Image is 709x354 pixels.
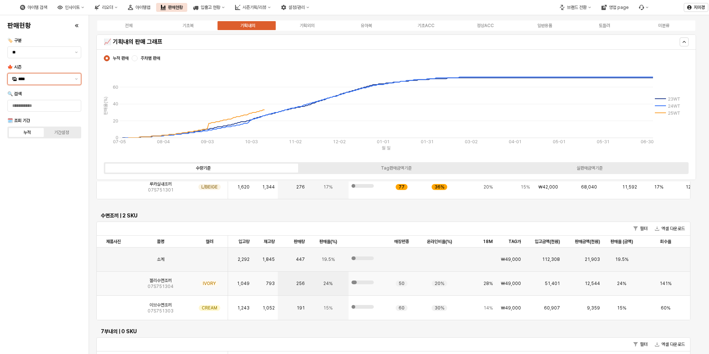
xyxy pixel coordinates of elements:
button: 필터 [630,340,650,349]
span: L/BEIGE [201,184,218,190]
button: 인사이트 [53,3,89,12]
span: 50 [399,281,405,286]
span: 15% [617,305,626,311]
span: 191 [297,305,305,311]
button: 리오더 [90,3,122,12]
div: 기획외의 [300,23,314,28]
label: 기획내의 [218,22,277,29]
span: 51,401 [545,281,560,286]
div: 일반용품 [537,23,552,28]
h6: 수면조끼 | 2 SKU [101,212,686,219]
span: 매장편중 [394,239,409,245]
span: 입고금액(천원) [535,239,560,245]
button: 아이템맵 [123,3,155,12]
div: 실판매금액기준 [577,165,603,171]
span: 20% [484,184,493,190]
span: 60 [399,305,405,311]
label: 전체 [99,22,158,29]
div: 설정/관리 [277,3,314,12]
span: 141% [660,281,672,286]
span: ₩42,000 [538,184,558,190]
div: 아이템 검색 [16,3,52,12]
span: 회수율 [660,239,671,245]
span: 이브수면조끼 [149,302,172,308]
span: 60% [661,305,670,311]
span: 품명 [157,239,164,245]
label: 일반용품 [515,22,574,29]
div: 수량기준 [196,165,211,171]
span: 30% [435,305,444,311]
div: 설정/관리 [288,5,305,10]
span: 14% [484,305,493,311]
span: 젤리수면조끼 [149,278,172,283]
span: 판매금액(천원) [575,239,600,245]
button: 영업 page [597,3,633,12]
span: ₩49,000 [501,305,521,311]
h4: 판매현황 [7,22,31,29]
span: 07S751303 [148,308,174,314]
button: Hide [680,37,689,46]
button: 입출고 현황 [189,3,229,12]
label: Tag판매금액기준 [300,165,493,171]
span: 🍁 시즌 [7,65,22,70]
label: 기초ACC [396,22,455,29]
span: 15% [521,184,530,190]
label: 정상ACC [456,22,515,29]
button: 엑셀 다운로드 [652,340,688,349]
div: 기획내의 [240,23,255,28]
div: Menu item 6 [634,3,653,12]
h6: 7부내의 | 0 SKU [101,328,686,335]
span: ₩49,000 [501,281,521,286]
p: 지미경 [694,4,705,10]
div: 정상ACC [477,23,494,28]
label: 유아복 [337,22,396,29]
span: 🏷️ 구분 [7,38,22,43]
span: 2,292 [238,256,250,262]
div: 시즌기획/리뷰 [243,5,266,10]
span: 24% [617,281,626,286]
span: 256 [296,281,305,286]
span: 재고량 [264,239,275,245]
span: 18M [483,239,493,245]
div: 영업 page [609,5,629,10]
button: 지미경 [684,3,708,12]
div: 미분류 [658,23,669,28]
span: 9,359 [587,305,600,311]
label: 미분류 [634,22,693,29]
span: 21,903 [585,256,600,262]
button: 시즌기획/리뷰 [231,3,275,12]
span: 276 [296,184,305,190]
button: 브랜드 전환 [555,3,596,12]
div: 기간설정 [54,130,69,135]
span: 1,344 [262,184,275,190]
div: Tag판매금액기준 [381,165,412,171]
div: 기초ACC [418,23,435,28]
span: 온라인비율(%) [427,239,452,245]
label: 누적 [10,129,44,136]
span: 447 [296,256,305,262]
button: 판매현황 [156,3,187,12]
span: 17% [654,184,663,190]
label: 기획외의 [277,22,337,29]
label: 기간설정 [44,129,79,136]
span: 1,049 [237,281,250,286]
span: 07S751301 [148,187,174,193]
span: 1,052 [263,305,275,311]
div: 유아복 [361,23,372,28]
div: 누적 [23,130,31,135]
main: App Frame [89,15,709,354]
div: 판매현황 [168,5,183,10]
span: 🔍 검색 [7,91,22,96]
span: 소계 [157,256,164,262]
span: 793 [266,281,275,286]
span: 판매량 [294,239,305,245]
button: 필터 [630,224,650,233]
span: 판매율 (금액) [610,239,633,245]
div: 기초복 [182,23,194,28]
span: 121% [686,184,697,190]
